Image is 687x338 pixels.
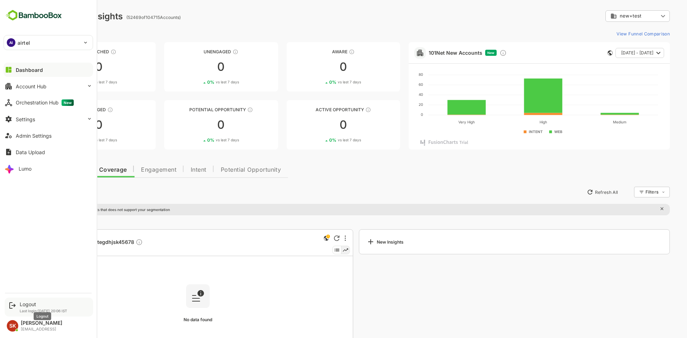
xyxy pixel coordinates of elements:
div: new+test [585,13,633,19]
div: Settings [16,116,35,122]
div: Description not present [111,239,118,247]
button: Data Upload [4,145,93,159]
div: New Insights [341,237,379,246]
a: 101Net New Accounts [404,50,457,56]
div: More [320,235,321,241]
span: New [62,99,74,106]
div: SK [7,320,18,332]
text: 40 [394,92,398,97]
span: -- Accounts ytegdhjsk45678 [38,239,118,247]
span: vs last 7 days [313,137,336,143]
span: vs last 7 days [313,79,336,85]
a: Active OpportunityThese accounts have open opportunities which might be at any of the Sales Stage... [262,100,375,150]
button: Settings [4,112,93,126]
div: 0 % [60,137,92,143]
span: vs last 7 days [69,79,92,85]
div: Active Opportunity [262,107,375,112]
text: 20 [394,102,398,107]
div: These accounts have not shown enough engagement and need nurturing [208,49,213,55]
a: Potential OpportunityThese accounts are MQAs and can be passed on to Inside Sales00%vs last 7 days [139,100,253,150]
div: new+test [580,9,645,23]
div: These accounts have not been engaged with for a defined time period [86,49,91,55]
span: Engagement [116,167,151,173]
text: High [515,120,522,124]
img: BambooboxFullLogoMark.5f36c76dfaba33ec1ec1367b70bb1252.svg [4,9,64,22]
div: These accounts are warm, further nurturing would qualify them to MQAs [82,107,88,113]
div: AIairtel [4,35,93,50]
div: 0 % [304,137,336,143]
text: Very High [433,120,450,124]
div: 0 % [60,79,92,85]
div: Engaged [17,107,131,112]
button: Admin Settings [4,128,93,143]
span: Data Quality and Coverage [24,167,102,173]
div: Filters [620,189,633,195]
div: Unreached [17,49,131,54]
div: [EMAIL_ADDRESS] [21,327,62,332]
div: 0 [139,61,253,73]
button: New Insights [17,186,69,199]
a: AwareThese accounts have just entered the buying cycle and need further nurturing00%vs last 7 days [262,42,375,92]
a: UnengagedThese accounts have not shown enough engagement and need nurturing00%vs last 7 days [139,42,253,92]
text: 60 [394,82,398,87]
p: Last login: [DATE] 20:06 IST [20,309,67,313]
div: 0 % [304,79,336,85]
div: 0 [17,61,131,73]
span: Intent [166,167,181,173]
div: This is a global insight. Segment selection is not applicable for this view [297,234,306,244]
div: These accounts have open opportunities which might be at any of the Sales Stages [340,107,346,113]
div: These accounts are MQAs and can be passed on to Inside Sales [222,107,228,113]
a: UnreachedThese accounts have not been engaged with for a defined time period00%vs last 7 days [17,42,131,92]
div: 0 [17,119,131,131]
div: Filters [620,186,645,199]
span: [DATE] - [DATE] [596,48,628,58]
div: Dashboard [16,67,43,73]
div: Unengaged [139,49,253,54]
span: vs last 7 days [191,79,214,85]
div: 0 [139,119,253,131]
span: No data found [159,317,187,322]
div: Data Upload [16,149,45,155]
a: New Insights [334,229,645,254]
button: Account Hub [4,79,93,93]
div: [PERSON_NAME] [21,320,62,326]
button: Dashboard [4,63,93,77]
div: This card does not support filter and segments [583,50,588,55]
div: 0 % [182,79,214,85]
button: Lumo [4,161,93,176]
div: Account Hub [16,83,47,89]
div: Discover new ICP-fit accounts showing engagement — via intent surges, anonymous website visits, L... [474,49,482,57]
div: Lumo [19,166,31,172]
p: airtel [18,39,30,46]
div: 0 [262,119,375,131]
div: Potential Opportunity [139,107,253,112]
div: Dashboard Insights [17,11,98,21]
div: 0 % [182,137,214,143]
span: vs last 7 days [69,137,92,143]
div: Refresh [309,235,315,241]
span: New [462,51,469,55]
div: These accounts have just entered the buying cycle and need further nurturing [324,49,330,55]
button: Orchestration HubNew [4,95,93,110]
a: -- Accounts ytegdhjsk45678Description not present [38,239,121,247]
button: [DATE] - [DATE] [590,48,639,58]
text: 0 [396,112,398,117]
a: EngagedThese accounts are warm, further nurturing would qualify them to MQAs00%vs last 7 days [17,100,131,150]
text: Medium [588,120,601,124]
div: AI [7,38,15,47]
div: Admin Settings [16,133,52,139]
div: 0 [262,61,375,73]
button: View Funnel Comparison [589,28,645,39]
span: vs last 7 days [191,137,214,143]
text: 80 [394,72,398,77]
span: new+test [595,13,616,19]
ag: ( 52469 of 104715 Accounts) [101,15,156,20]
p: There are global insights that does not support your segmentation [31,207,145,212]
span: Potential Opportunity [196,167,256,173]
button: Refresh All [559,186,596,198]
div: Orchestration Hub [16,99,74,106]
div: Logout [20,301,67,307]
div: Aware [262,49,375,54]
